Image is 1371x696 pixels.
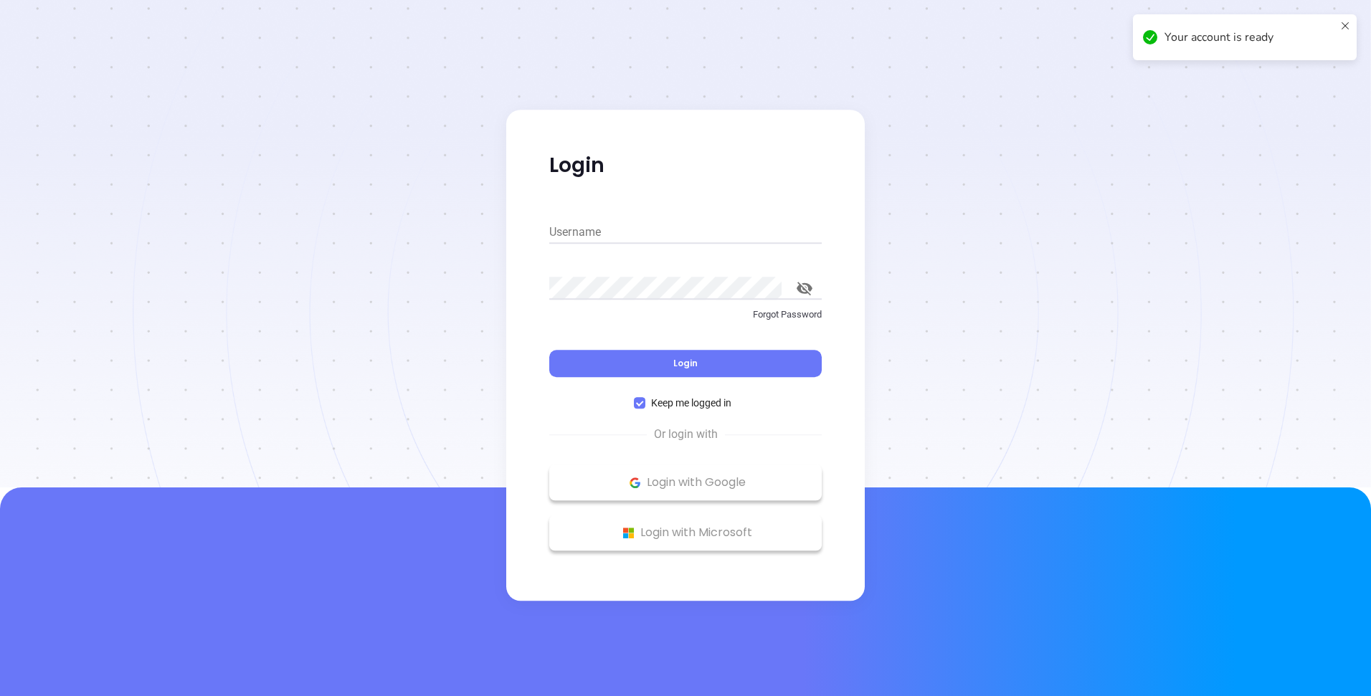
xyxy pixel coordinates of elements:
[549,308,822,322] p: Forgot Password
[787,271,822,305] button: toggle password visibility
[549,153,822,178] p: Login
[549,350,822,377] button: Login
[556,472,815,493] p: Login with Google
[626,474,644,492] img: Google Logo
[1164,29,1335,46] div: Your account is ready
[549,464,822,500] button: Google Logo Login with Google
[645,395,737,411] span: Keep me logged in
[549,308,822,333] a: Forgot Password
[647,426,725,443] span: Or login with
[673,357,698,369] span: Login
[620,524,637,542] img: Microsoft Logo
[556,522,815,543] p: Login with Microsoft
[549,515,822,550] button: Microsoft Logo Login with Microsoft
